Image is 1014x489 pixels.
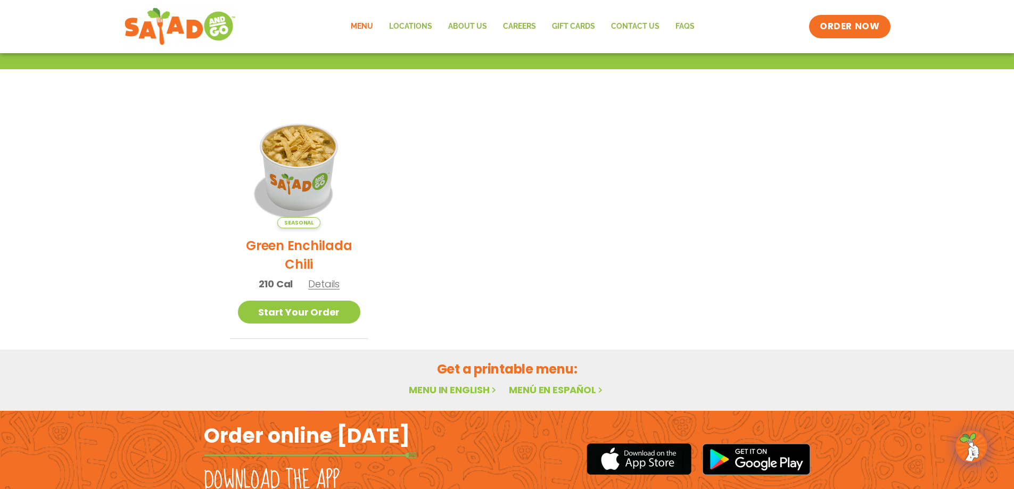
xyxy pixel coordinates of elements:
h2: Green Enchilada Chili [238,236,361,273]
a: GIFT CARDS [544,14,603,39]
img: new-SAG-logo-768×292 [124,5,236,48]
img: appstore [587,442,691,476]
nav: Menu [343,14,703,39]
span: Details [308,277,340,291]
span: Seasonal [277,217,320,228]
span: 210 Cal [259,277,293,291]
a: Menú en español [509,383,605,396]
a: Menu [343,14,381,39]
img: google_play [702,443,811,475]
a: Menu in English [409,383,498,396]
a: Careers [495,14,544,39]
a: Contact Us [603,14,667,39]
a: Start Your Order [238,301,361,324]
h2: Order online [DATE] [204,422,410,449]
img: fork [204,452,417,458]
a: About Us [440,14,495,39]
span: ORDER NOW [820,20,879,33]
img: wpChatIcon [957,432,986,461]
a: ORDER NOW [809,15,890,38]
img: Product photo for Green Enchilada Chili [238,105,361,228]
a: Locations [381,14,440,39]
a: FAQs [667,14,703,39]
h2: Get a printable menu: [230,360,785,378]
